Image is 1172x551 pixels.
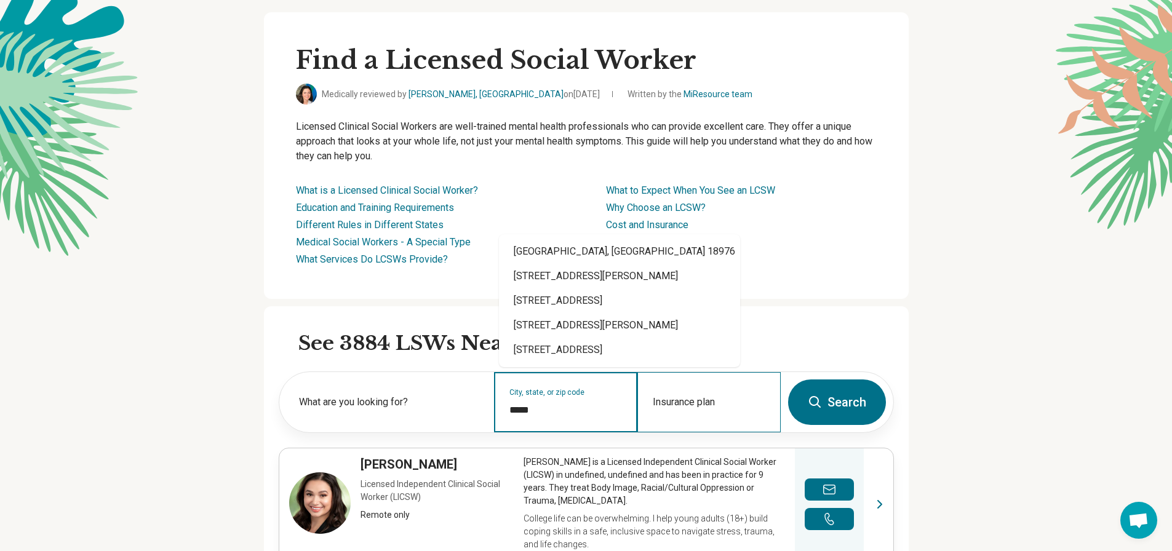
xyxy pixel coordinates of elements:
span: Medically reviewed by [322,88,600,101]
div: [GEOGRAPHIC_DATA], [GEOGRAPHIC_DATA] 18976 [499,239,740,264]
a: Medical Social Workers - A Special Type [296,236,471,248]
a: Cost and Insurance [606,219,688,231]
a: What to Expect When You See an LCSW [606,184,775,196]
a: [PERSON_NAME], [GEOGRAPHIC_DATA] [409,89,564,99]
label: What are you looking for? [299,395,479,410]
div: Suggestions [499,234,740,367]
a: What is a Licensed Clinical Social Worker? [296,184,478,196]
span: on [DATE] [564,89,600,99]
button: Make a phone call [805,508,854,530]
div: [STREET_ADDRESS] [499,288,740,313]
a: What Services Do LCSWs Provide? [296,253,448,265]
div: [STREET_ADDRESS][PERSON_NAME] [499,313,740,338]
div: [STREET_ADDRESS] [499,338,740,362]
a: MiResource team [684,89,752,99]
a: Education and Training Requirements [296,202,454,213]
span: Written by the [628,88,752,101]
p: Licensed Clinical Social Workers are well-trained mental health professionals who can provide exc... [296,119,877,164]
h1: Find a Licensed Social Worker [296,44,877,76]
div: [STREET_ADDRESS][PERSON_NAME] [499,264,740,288]
button: Send a message [805,478,854,501]
div: Open chat [1120,502,1157,539]
h2: See 3884 LSWs Near You [298,331,894,357]
a: Why Choose an LCSW? [606,202,706,213]
a: Different Rules in Different States [296,219,444,231]
button: Search [788,379,886,425]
